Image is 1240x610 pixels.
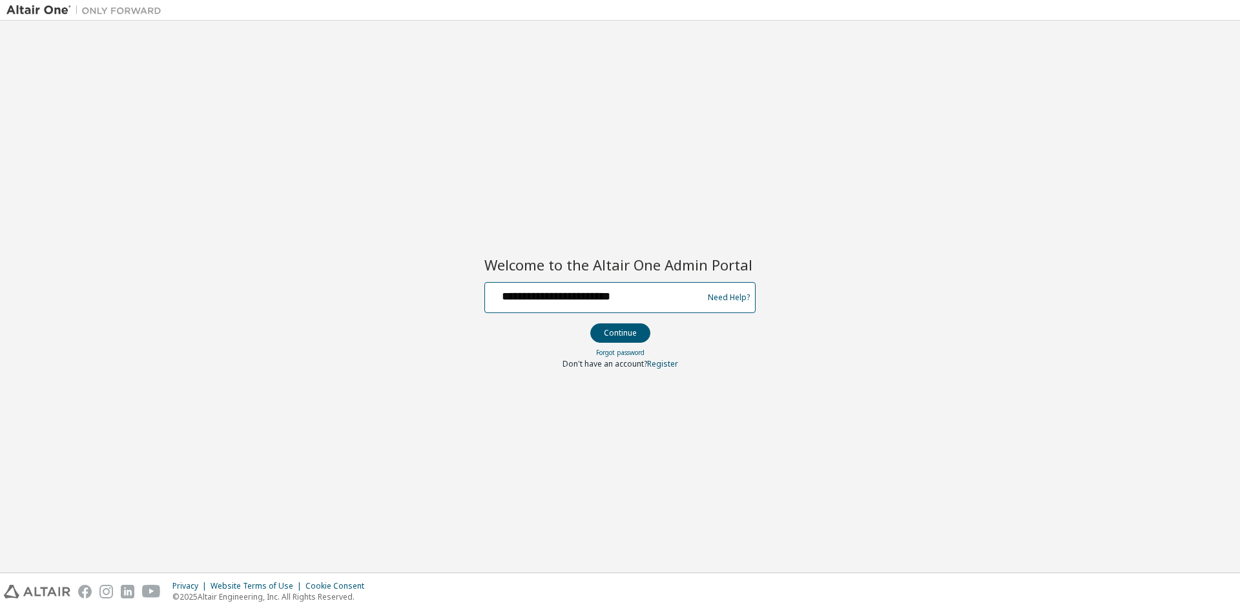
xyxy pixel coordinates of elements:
img: altair_logo.svg [4,585,70,598]
div: Website Terms of Use [211,581,305,591]
a: Need Help? [708,297,750,298]
a: Forgot password [596,348,645,357]
img: linkedin.svg [121,585,134,598]
img: facebook.svg [78,585,92,598]
img: instagram.svg [99,585,113,598]
button: Continue [590,323,650,343]
a: Register [647,358,678,369]
img: Altair One [6,4,168,17]
img: youtube.svg [142,585,161,598]
h2: Welcome to the Altair One Admin Portal [484,256,756,274]
div: Cookie Consent [305,581,372,591]
p: © 2025 Altair Engineering, Inc. All Rights Reserved. [172,591,372,602]
span: Don't have an account? [563,358,647,369]
div: Privacy [172,581,211,591]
